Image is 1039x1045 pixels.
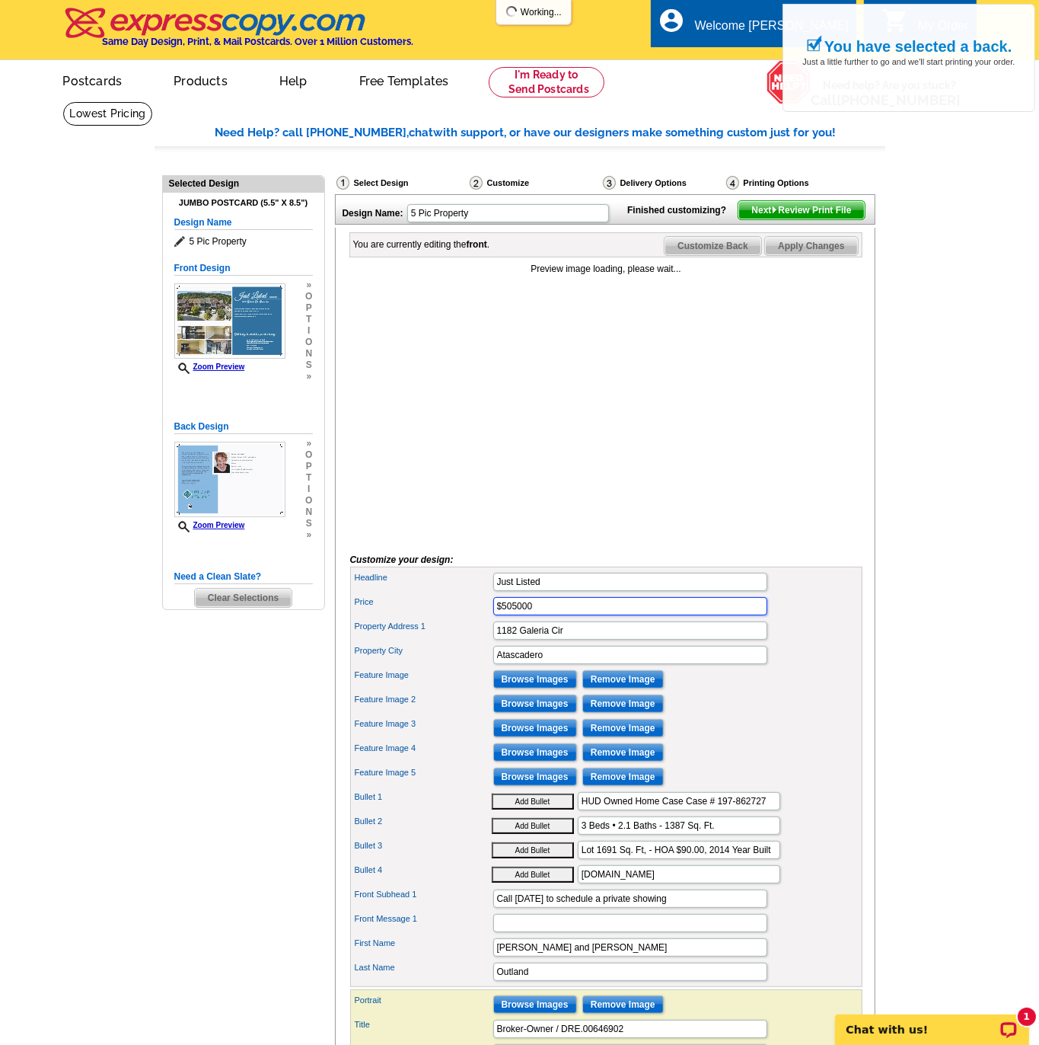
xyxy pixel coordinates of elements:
input: Remove Image [582,768,664,786]
img: Customize [470,176,483,190]
input: Browse Images [493,743,577,762]
label: Front Message 1 [355,912,492,925]
input: Remove Image [582,719,664,737]
div: Printing Options [725,175,860,190]
label: Headline [355,571,492,584]
b: front [467,239,487,250]
input: Remove Image [582,995,664,1014]
i: account_circle [658,7,686,34]
label: Portrait [355,994,492,1007]
span: Just a little further to go and we'll start printing your order. [802,42,1015,66]
div: Select Design [335,175,468,194]
span: » [305,438,312,449]
a: Zoom Preview [174,363,245,371]
button: Add Bullet [492,794,574,810]
iframe: LiveChat chat widget [825,997,1039,1045]
span: Customize Back [665,237,761,255]
input: Remove Image [582,670,664,689]
span: o [305,495,312,507]
input: Browse Images [493,995,577,1014]
input: Browse Images [493,695,577,713]
input: Remove Image [582,695,664,713]
span: s [305,518,312,529]
span: Apply Changes [765,237,857,255]
span: 5 Pic Property [174,234,313,249]
img: Select Design [336,176,349,190]
label: Title [355,1018,492,1031]
h5: Back Design [174,420,313,434]
span: » [305,529,312,541]
input: Browse Images [493,670,577,689]
i: Customize your design: [350,554,454,565]
label: First Name [355,937,492,950]
div: Preview image loading, please wait... [350,262,862,276]
label: Bullet 4 [355,864,492,877]
span: t [305,472,312,484]
span: p [305,461,312,472]
label: Feature Image 2 [355,693,492,706]
img: help [767,60,811,104]
a: Free Templates [335,62,473,97]
div: Need Help? call [PHONE_NUMBER], with support, or have our designers make something custom just fo... [215,124,885,142]
span: chat [410,126,434,139]
h1: You have selected a back. [824,38,1012,55]
a: Zoom Preview [174,521,245,529]
img: Printing Options & Summary [726,176,739,190]
img: check_mark.png [806,35,822,52]
span: i [305,484,312,495]
img: backsmallthumbnail.jpg [174,442,285,517]
strong: Finished customizing? [627,205,735,216]
div: Customize [468,175,601,194]
button: Add Bullet [492,842,574,858]
div: Welcome [PERSON_NAME] [695,19,849,40]
a: Same Day Design, Print, & Mail Postcards. Over 1 Million Customers. [63,18,414,47]
h4: Jumbo Postcard (5.5" x 8.5") [174,198,313,208]
div: Delivery Options [601,175,725,190]
h4: Same Day Design, Print, & Mail Postcards. Over 1 Million Customers. [103,36,414,47]
label: Bullet 2 [355,815,492,828]
label: Feature Image 4 [355,742,492,755]
span: Clear Selections [195,589,292,607]
a: Products [149,62,252,97]
span: o [305,337,312,348]
img: button-next-arrow-white.png [771,206,778,213]
span: o [305,449,312,461]
span: p [305,302,312,314]
label: Feature Image 5 [355,766,492,779]
button: Add Bullet [492,818,574,834]
h5: Design Name [174,216,313,230]
span: t [305,314,312,325]
label: Feature Image [355,669,492,682]
label: Feature Image 3 [355,717,492,730]
label: Bullet 3 [355,839,492,852]
span: i [305,325,312,337]
span: » [305,280,312,291]
span: s [305,360,312,371]
span: o [305,291,312,302]
img: loading... [505,5,518,18]
img: frontsmallthumbnail.jpg [174,283,285,359]
a: Help [255,62,332,97]
label: Bullet 1 [355,791,492,804]
span: n [305,348,312,360]
h5: Front Design [174,261,313,276]
label: Front Subhead 1 [355,888,492,901]
input: Browse Images [493,768,577,786]
a: Postcards [39,62,147,97]
label: Last Name [355,961,492,974]
input: Browse Images [493,719,577,737]
label: Property Address 1 [355,620,492,633]
div: Selected Design [163,176,324,190]
div: You are currently editing the . [353,238,490,251]
span: Next Review Print File [738,201,864,219]
label: Property City [355,644,492,657]
button: Add Bullet [492,867,574,883]
img: Delivery Options [603,176,616,190]
h5: Need a Clean Slate? [174,570,313,584]
label: Price [355,596,492,609]
input: Remove Image [582,743,664,762]
span: » [305,371,312,382]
